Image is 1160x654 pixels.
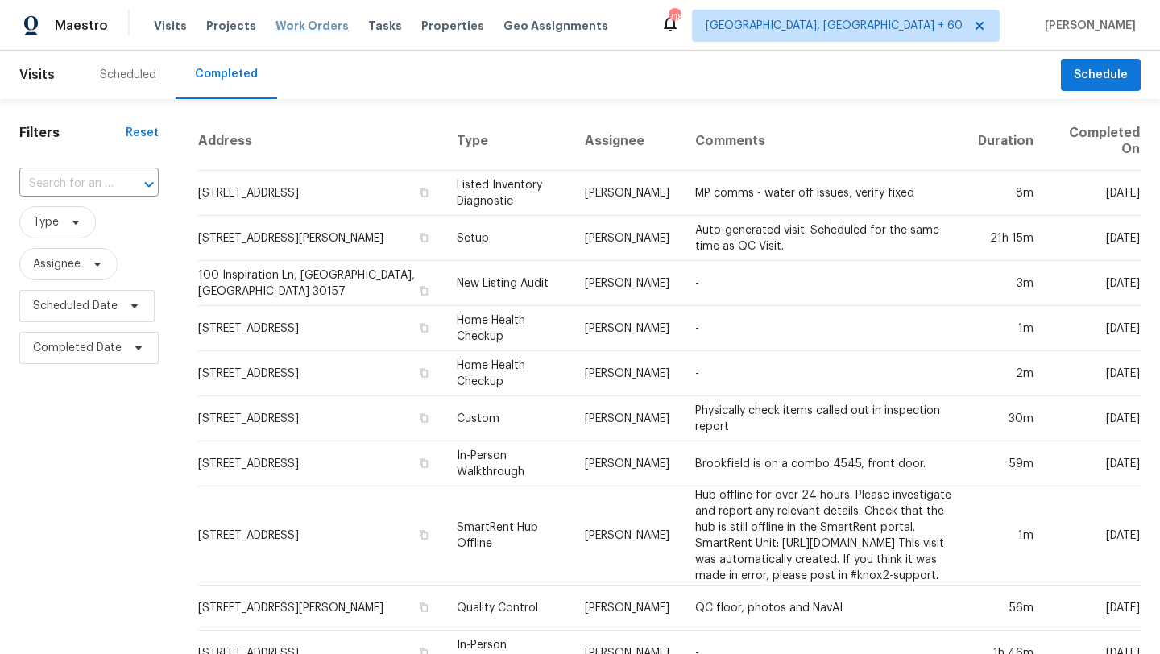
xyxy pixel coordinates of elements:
td: [DATE] [1046,216,1141,261]
button: Copy Address [416,411,431,425]
td: In-Person Walkthrough [444,441,572,486]
span: Scheduled Date [33,298,118,314]
td: Home Health Checkup [444,351,572,396]
td: [PERSON_NAME] [572,171,682,216]
th: Comments [682,112,965,171]
td: 1m [965,306,1046,351]
td: [DATE] [1046,171,1141,216]
span: Properties [421,18,484,34]
button: Schedule [1061,59,1141,92]
span: Tasks [368,20,402,31]
th: Completed On [1046,112,1141,171]
td: [STREET_ADDRESS] [197,306,444,351]
td: Listed Inventory Diagnostic [444,171,572,216]
span: Maestro [55,18,108,34]
td: MP comms - water off issues, verify fixed [682,171,965,216]
td: [STREET_ADDRESS] [197,351,444,396]
button: Copy Address [416,600,431,615]
td: 3m [965,261,1046,306]
td: 100 Inspiration Ln, [GEOGRAPHIC_DATA], [GEOGRAPHIC_DATA] 30157 [197,261,444,306]
td: [PERSON_NAME] [572,306,682,351]
span: Type [33,214,59,230]
td: 1m [965,486,1046,586]
span: Assignee [33,256,81,272]
td: New Listing Audit [444,261,572,306]
td: [STREET_ADDRESS][PERSON_NAME] [197,216,444,261]
td: [PERSON_NAME] [572,586,682,631]
button: Copy Address [416,528,431,542]
td: [PERSON_NAME] [572,396,682,441]
td: 59m [965,441,1046,486]
button: Copy Address [416,366,431,380]
td: [DATE] [1046,396,1141,441]
span: Projects [206,18,256,34]
div: 718 [669,10,680,26]
td: [DATE] [1046,486,1141,586]
td: [DATE] [1046,261,1141,306]
button: Copy Address [416,230,431,245]
button: Open [138,173,160,196]
th: Type [444,112,572,171]
button: Copy Address [416,321,431,335]
span: [PERSON_NAME] [1038,18,1136,34]
td: Home Health Checkup [444,306,572,351]
span: Visits [154,18,187,34]
button: Copy Address [416,185,431,200]
td: [DATE] [1046,586,1141,631]
td: [PERSON_NAME] [572,351,682,396]
h1: Filters [19,125,126,141]
td: [STREET_ADDRESS] [197,441,444,486]
td: [PERSON_NAME] [572,486,682,586]
td: Quality Control [444,586,572,631]
td: [DATE] [1046,441,1141,486]
td: [PERSON_NAME] [572,216,682,261]
td: QC floor, photos and NavAI [682,586,965,631]
td: 8m [965,171,1046,216]
th: Assignee [572,112,682,171]
td: Auto-generated visit. Scheduled for the same time as QC Visit. [682,216,965,261]
div: Completed [195,66,258,82]
td: [STREET_ADDRESS][PERSON_NAME] [197,586,444,631]
td: SmartRent Hub Offline [444,486,572,586]
th: Address [197,112,444,171]
td: Hub offline for over 24 hours. Please investigate and report any relevant details. Check that the... [682,486,965,586]
td: [PERSON_NAME] [572,261,682,306]
td: Setup [444,216,572,261]
button: Copy Address [416,456,431,470]
td: [PERSON_NAME] [572,441,682,486]
th: Duration [965,112,1046,171]
span: Completed Date [33,340,122,356]
td: - [682,351,965,396]
td: Custom [444,396,572,441]
td: [STREET_ADDRESS] [197,486,444,586]
div: Reset [126,125,159,141]
input: Search for an address... [19,172,114,197]
span: Work Orders [275,18,349,34]
td: - [682,261,965,306]
td: [DATE] [1046,306,1141,351]
span: Schedule [1074,65,1128,85]
td: 30m [965,396,1046,441]
td: 2m [965,351,1046,396]
td: Brookfield is on a combo 4545, front door. [682,441,965,486]
button: Copy Address [416,284,431,298]
td: [STREET_ADDRESS] [197,171,444,216]
td: [STREET_ADDRESS] [197,396,444,441]
td: 56m [965,586,1046,631]
span: [GEOGRAPHIC_DATA], [GEOGRAPHIC_DATA] + 60 [706,18,963,34]
td: 21h 15m [965,216,1046,261]
span: Visits [19,57,55,93]
div: Scheduled [100,67,156,83]
td: [DATE] [1046,351,1141,396]
td: - [682,306,965,351]
td: Physically check items called out in inspection report [682,396,965,441]
span: Geo Assignments [503,18,608,34]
